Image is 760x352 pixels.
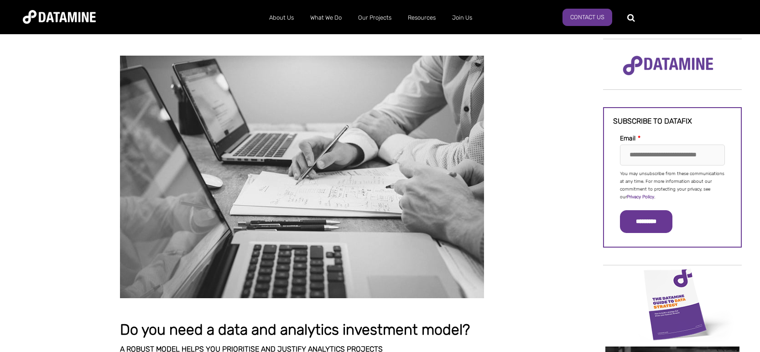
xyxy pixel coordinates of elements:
p: You may unsubscribe from these communications at any time. For more information about our commitm... [620,170,725,201]
img: Datamine [23,10,96,24]
a: What We Do [302,6,350,30]
a: Join Us [444,6,480,30]
span: Email [620,135,635,142]
h3: Subscribe to datafix [613,117,732,125]
a: Our Projects [350,6,400,30]
span: Do you need a data and analytics investment model? [120,321,470,338]
img: Importance of Investing in Data, Analytics & AI in Business Datamine [120,56,484,298]
a: Privacy Policy [627,194,654,200]
img: Data Strategy Cover thumbnail [605,266,739,342]
img: Datamine Logo No Strapline - Purple [617,50,719,82]
a: About Us [261,6,302,30]
a: Resources [400,6,444,30]
a: Contact Us [562,9,612,26]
